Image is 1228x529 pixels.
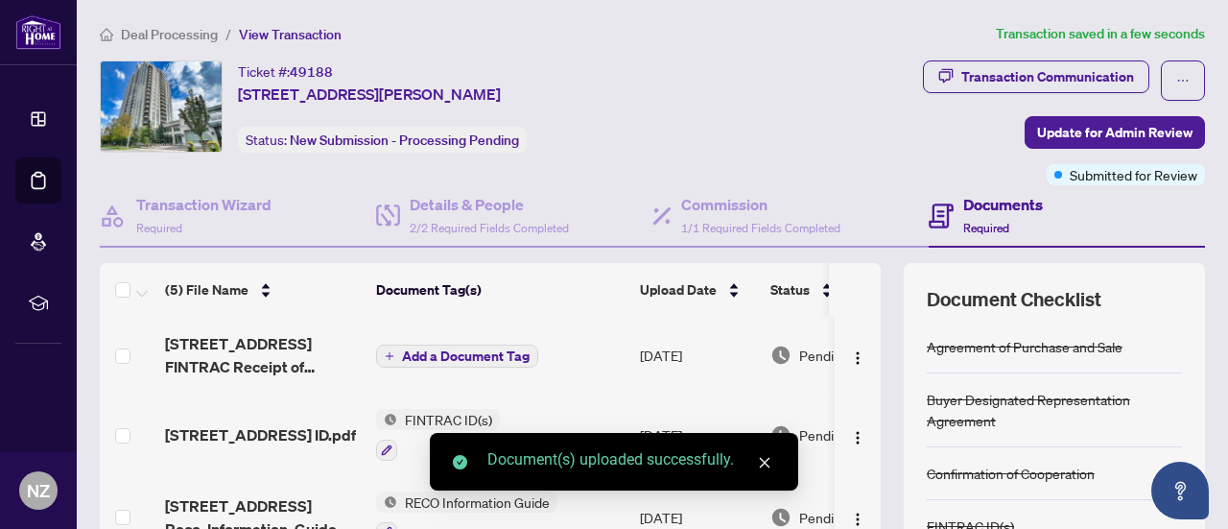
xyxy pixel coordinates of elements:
h4: Transaction Wizard [136,193,272,216]
button: Update for Admin Review [1025,116,1205,149]
span: home [100,28,113,41]
button: Transaction Communication [923,60,1149,93]
article: Transaction saved in a few seconds [996,23,1205,45]
img: logo [15,14,61,50]
span: Required [963,221,1009,235]
span: Add a Document Tag [402,349,530,363]
div: Transaction Communication [961,61,1134,92]
img: Logo [850,350,865,366]
span: ellipsis [1176,74,1190,87]
th: Status [763,263,926,317]
div: Agreement of Purchase and Sale [927,336,1122,357]
span: [STREET_ADDRESS] FINTRAC Receipt of Funds.pdf [165,332,361,378]
button: Logo [842,420,873,450]
td: [DATE] [632,394,763,476]
span: [STREET_ADDRESS][PERSON_NAME] [238,83,501,106]
div: Buyer Designated Representation Agreement [927,389,1182,431]
span: 2/2 Required Fields Completed [410,221,569,235]
span: NZ [27,477,50,504]
span: Pending Review [799,424,895,445]
span: Document Checklist [927,286,1101,313]
h4: Details & People [410,193,569,216]
img: Logo [850,512,865,527]
img: Document Status [770,507,791,528]
td: [DATE] [632,317,763,394]
span: 1/1 Required Fields Completed [681,221,840,235]
span: New Submission - Processing Pending [290,132,519,149]
span: Submitted for Review [1070,164,1197,185]
span: Required [136,221,182,235]
span: Pending Review [799,507,895,528]
a: Close [754,452,775,473]
span: 49188 [290,63,333,81]
span: [STREET_ADDRESS] ID.pdf [165,423,356,446]
span: Pending Review [799,345,895,366]
span: FINTRAC ID(s) [397,409,500,430]
button: Status IconFINTRAC ID(s) [376,409,500,461]
span: plus [385,351,394,361]
button: Open asap [1151,462,1209,519]
button: Logo [842,340,873,371]
span: close [758,456,771,469]
li: / [225,23,231,45]
button: Add a Document Tag [376,344,538,369]
img: IMG-N12315187_1.jpg [101,61,222,152]
th: (5) File Name [157,263,368,317]
span: RECO Information Guide [397,492,557,513]
span: check-circle [453,455,467,469]
img: Document Status [770,345,791,366]
div: Status: [238,127,527,153]
th: Document Tag(s) [368,263,632,317]
span: Upload Date [640,279,717,301]
button: Add a Document Tag [376,345,538,368]
img: Document Status [770,424,791,445]
img: Logo [850,430,865,445]
span: Status [770,279,810,301]
span: Update for Admin Review [1037,117,1193,148]
img: Status Icon [376,409,397,430]
img: Status Icon [376,492,397,513]
div: Confirmation of Cooperation [927,463,1095,484]
h4: Documents [963,193,1043,216]
th: Upload Date [632,263,763,317]
span: View Transaction [239,26,342,43]
div: Document(s) uploaded successfully. [487,448,775,471]
span: Deal Processing [121,26,218,43]
span: (5) File Name [165,279,248,301]
div: Ticket #: [238,60,333,83]
h4: Commission [681,193,840,216]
